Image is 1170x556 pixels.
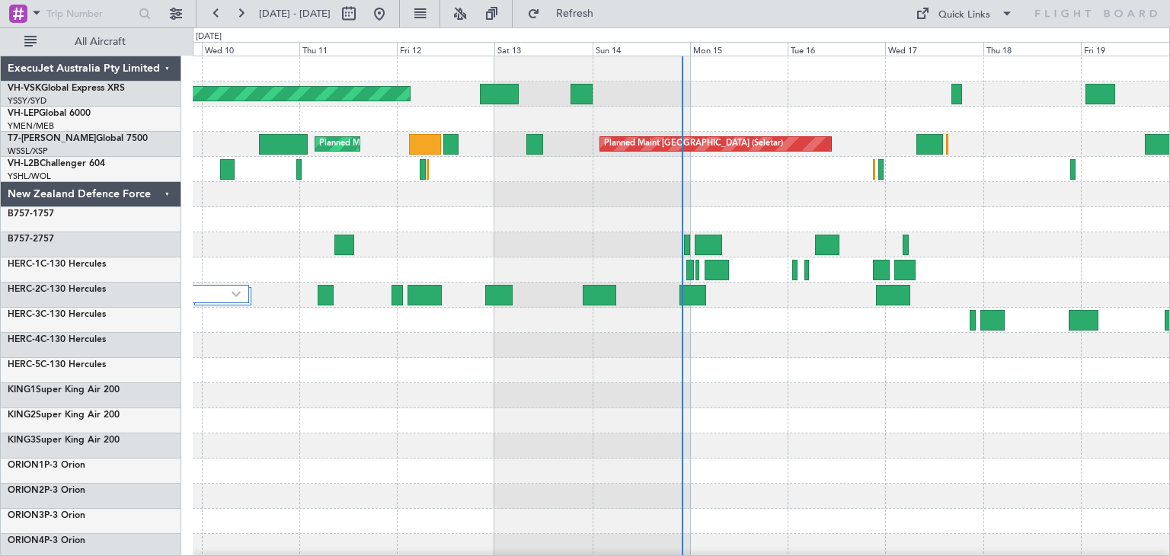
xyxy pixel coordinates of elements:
div: Thu 18 [983,42,1081,56]
div: Thu 11 [299,42,397,56]
a: HERC-3C-130 Hercules [8,310,106,319]
a: KING3Super King Air 200 [8,436,120,445]
input: Trip Number [46,2,134,25]
span: HERC-4 [8,335,40,344]
span: ORION3 [8,511,44,520]
a: B757-2757 [8,235,54,244]
div: Planned Maint [GEOGRAPHIC_DATA] (Seletar) [604,133,783,155]
div: Quick Links [938,8,990,23]
div: Sun 14 [593,42,690,56]
span: T7-[PERSON_NAME] [8,134,96,143]
a: HERC-4C-130 Hercules [8,335,106,344]
a: YSHL/WOL [8,171,51,182]
span: HERC-2 [8,285,40,294]
div: Fri 12 [397,42,494,56]
div: Wed 10 [202,42,299,56]
div: Sat 13 [494,42,592,56]
span: ORION1 [8,461,44,470]
a: HERC-1C-130 Hercules [8,260,106,269]
span: All Aircraft [40,37,161,47]
img: arrow-gray.svg [232,291,241,297]
a: B757-1757 [8,209,54,219]
span: KING1 [8,385,36,395]
a: VH-LEPGlobal 6000 [8,109,91,118]
a: YMEN/MEB [8,120,54,132]
a: ORION2P-3 Orion [8,486,85,495]
div: Tue 16 [788,42,885,56]
div: [DATE] [196,30,222,43]
a: T7-[PERSON_NAME]Global 7500 [8,134,148,143]
span: KING2 [8,411,36,420]
a: YSSY/SYD [8,95,46,107]
a: HERC-5C-130 Hercules [8,360,106,369]
a: VH-L2BChallenger 604 [8,159,105,168]
a: ORION1P-3 Orion [8,461,85,470]
span: Refresh [543,8,607,19]
div: Wed 17 [885,42,983,56]
button: Refresh [520,2,612,26]
span: ORION4 [8,536,44,545]
span: KING3 [8,436,36,445]
a: KING1Super King Air 200 [8,385,120,395]
span: VH-L2B [8,159,40,168]
a: VH-VSKGlobal Express XRS [8,84,125,93]
span: B757-1 [8,209,38,219]
button: Quick Links [908,2,1021,26]
span: VH-LEP [8,109,39,118]
span: B757-2 [8,235,38,244]
button: All Aircraft [17,30,165,54]
span: [DATE] - [DATE] [259,7,331,21]
div: Planned Maint Dubai (Al Maktoum Intl) [319,133,469,155]
a: ORION3P-3 Orion [8,511,85,520]
span: ORION2 [8,486,44,495]
div: Mon 15 [690,42,788,56]
span: HERC-3 [8,310,40,319]
span: HERC-5 [8,360,40,369]
a: HERC-2C-130 Hercules [8,285,106,294]
span: HERC-1 [8,260,40,269]
a: WSSL/XSP [8,145,48,157]
span: VH-VSK [8,84,41,93]
a: KING2Super King Air 200 [8,411,120,420]
a: ORION4P-3 Orion [8,536,85,545]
